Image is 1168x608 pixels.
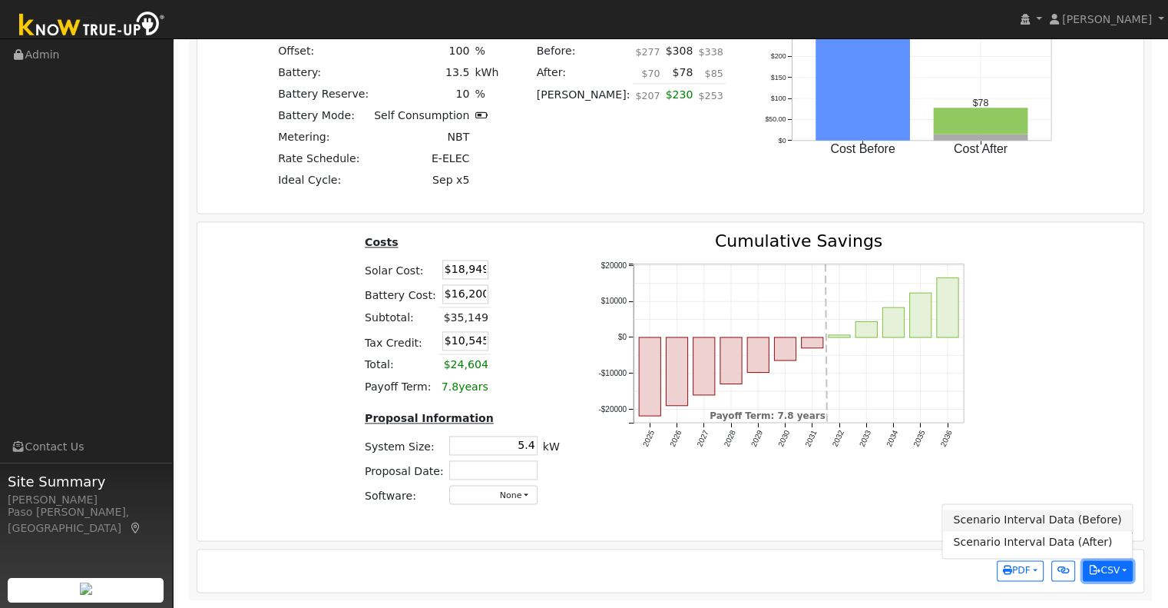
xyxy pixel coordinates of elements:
[1003,565,1031,576] span: PDF
[8,471,164,492] span: Site Summary
[695,428,710,447] text: 2027
[601,261,627,270] text: $20000
[472,40,501,61] td: %
[472,83,501,105] td: %
[771,52,786,60] text: $200
[1062,13,1152,25] span: [PERSON_NAME]
[633,61,663,84] td: $70
[362,329,438,354] td: Tax Credit:
[472,61,501,83] td: kWh
[449,485,538,504] button: None
[882,307,904,337] rect: onclick=""
[666,337,687,406] rect: onclick=""
[997,560,1044,582] button: PDF
[663,84,696,115] td: $230
[934,108,1028,134] rect: onclick=""
[8,504,164,537] div: Paso [PERSON_NAME], [GEOGRAPHIC_DATA]
[365,412,494,424] u: Proposal Information
[667,428,683,447] text: 2026
[276,83,372,105] td: Battery Reserve:
[362,257,438,281] td: Solar Cost:
[601,297,627,305] text: $10000
[973,97,989,108] text: $78
[276,40,372,61] td: Offset:
[942,510,1132,531] a: Export scenario before utility data
[598,369,627,377] text: -$10000
[640,428,656,447] text: 2025
[432,174,469,186] span: Sep x5
[828,335,849,337] rect: onclick=""
[362,307,438,329] td: Subtotal:
[696,84,726,115] td: $253
[362,281,438,307] td: Battery Cost:
[714,231,882,251] text: Cumulative Savings
[816,11,911,140] rect: onclick=""
[1083,560,1133,582] button: CSV
[276,127,372,148] td: Metering:
[936,277,958,337] rect: onclick=""
[365,236,399,248] u: Costs
[276,170,372,191] td: Ideal Cycle:
[362,354,438,376] td: Total:
[540,433,562,457] td: kW
[884,428,899,447] text: 2034
[617,333,627,341] text: $0
[362,457,446,482] td: Proposal Date:
[776,428,791,447] text: 2030
[372,127,472,148] td: NBT
[696,61,726,84] td: $85
[534,84,633,115] td: [PERSON_NAME]:
[276,148,372,170] td: Rate Schedule:
[534,61,633,84] td: After:
[831,142,896,155] text: Cost Before
[372,40,472,61] td: 100
[372,83,472,105] td: 10
[696,40,726,61] td: $338
[771,95,786,102] text: $100
[663,61,696,84] td: $78
[442,380,458,393] span: 7.8
[857,428,872,447] text: 2033
[276,105,372,127] td: Battery Mode:
[633,40,663,61] td: $277
[779,136,786,144] text: $0
[276,61,372,83] td: Battery:
[534,40,633,61] td: Before:
[722,428,737,447] text: 2028
[774,337,796,360] rect: onclick=""
[720,337,741,384] rect: onclick=""
[771,74,786,81] text: $150
[12,8,173,43] img: Know True-Up
[912,428,927,447] text: 2035
[801,337,822,348] rect: onclick=""
[830,428,845,447] text: 2032
[1051,560,1075,582] button: Generate Report Link
[934,134,1028,140] rect: onclick=""
[855,321,877,337] rect: onclick=""
[942,531,1132,553] a: Export scenario after utility data
[909,293,931,337] rect: onclick=""
[362,433,446,457] td: System Size:
[80,583,92,595] img: retrieve
[362,376,438,397] td: Payoff Term:
[633,84,663,115] td: $207
[803,428,819,447] text: 2031
[8,492,164,508] div: [PERSON_NAME]
[598,405,627,414] text: -$20000
[663,40,696,61] td: $308
[710,410,826,421] text: Payoff Term: 7.8 years
[438,376,491,397] td: years
[438,354,491,376] td: $24,604
[438,307,491,329] td: $35,149
[372,61,472,83] td: 13.5
[938,428,954,447] text: 2036
[749,428,764,447] text: 2029
[372,105,472,127] td: Self Consumption
[766,115,786,123] text: $50.00
[639,337,660,416] rect: onclick=""
[129,522,143,534] a: Map
[747,337,769,373] rect: onclick=""
[693,337,714,395] rect: onclick=""
[954,142,1008,155] text: Cost After
[362,482,446,507] td: Software:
